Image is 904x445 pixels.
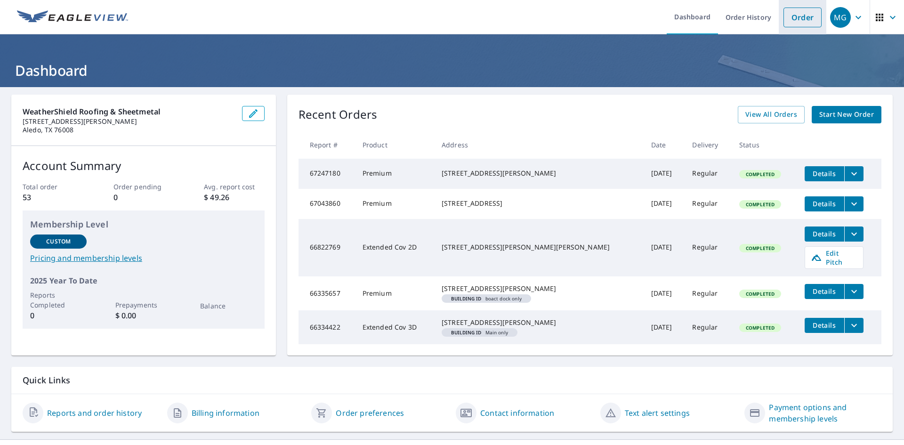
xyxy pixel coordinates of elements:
[805,166,844,181] button: detailsBtn-67247180
[192,407,259,419] a: Billing information
[115,310,172,321] p: $ 0.00
[442,243,636,252] div: [STREET_ADDRESS][PERSON_NAME][PERSON_NAME]
[844,196,864,211] button: filesDropdownBtn-67043860
[805,318,844,333] button: detailsBtn-66334422
[644,276,685,310] td: [DATE]
[23,106,234,117] p: WeatherShield Roofing & Sheetmetal
[685,159,732,189] td: Regular
[805,196,844,211] button: detailsBtn-67043860
[30,310,87,321] p: 0
[644,131,685,159] th: Date
[740,291,780,297] span: Completed
[23,126,234,134] p: Aledo, TX 76008
[844,318,864,333] button: filesDropdownBtn-66334422
[355,189,434,219] td: Premium
[17,10,128,24] img: EV Logo
[745,109,797,121] span: View All Orders
[844,284,864,299] button: filesDropdownBtn-66335657
[844,227,864,242] button: filesDropdownBtn-66822769
[451,330,482,335] em: Building ID
[23,374,881,386] p: Quick Links
[740,324,780,331] span: Completed
[810,321,839,330] span: Details
[830,7,851,28] div: MG
[355,159,434,189] td: Premium
[445,330,514,335] span: Main only
[740,201,780,208] span: Completed
[23,192,83,203] p: 53
[299,219,355,276] td: 66822769
[644,219,685,276] td: [DATE]
[442,169,636,178] div: [STREET_ADDRESS][PERSON_NAME]
[819,109,874,121] span: Start New Order
[355,276,434,310] td: Premium
[740,245,780,251] span: Completed
[204,192,264,203] p: $ 49.26
[783,8,822,27] a: Order
[204,182,264,192] p: Avg. report cost
[23,117,234,126] p: [STREET_ADDRESS][PERSON_NAME]
[805,227,844,242] button: detailsBtn-66822769
[805,284,844,299] button: detailsBtn-66335657
[30,275,257,286] p: 2025 Year To Date
[47,407,142,419] a: Reports and order history
[805,246,864,269] a: Edit Pitch
[685,219,732,276] td: Regular
[113,192,174,203] p: 0
[299,189,355,219] td: 67043860
[299,310,355,344] td: 66334422
[30,252,257,264] a: Pricing and membership levels
[811,249,857,267] span: Edit Pitch
[769,402,881,424] a: Payment options and membership levels
[442,199,636,208] div: [STREET_ADDRESS]
[810,169,839,178] span: Details
[685,310,732,344] td: Regular
[299,106,378,123] p: Recent Orders
[355,131,434,159] th: Product
[30,290,87,310] p: Reports Completed
[355,310,434,344] td: Extended Cov 3D
[299,131,355,159] th: Report #
[336,407,404,419] a: Order preferences
[644,310,685,344] td: [DATE]
[685,131,732,159] th: Delivery
[451,296,482,301] em: Building ID
[445,296,527,301] span: boact dock only
[625,407,690,419] a: Text alert settings
[740,171,780,178] span: Completed
[299,276,355,310] td: 66335657
[810,199,839,208] span: Details
[732,131,797,159] th: Status
[685,189,732,219] td: Regular
[355,219,434,276] td: Extended Cov 2D
[113,182,174,192] p: Order pending
[810,287,839,296] span: Details
[812,106,881,123] a: Start New Order
[30,218,257,231] p: Membership Level
[644,189,685,219] td: [DATE]
[46,237,71,246] p: Custom
[299,159,355,189] td: 67247180
[115,300,172,310] p: Prepayments
[23,157,265,174] p: Account Summary
[844,166,864,181] button: filesDropdownBtn-67247180
[200,301,257,311] p: Balance
[11,61,893,80] h1: Dashboard
[23,182,83,192] p: Total order
[442,284,636,293] div: [STREET_ADDRESS][PERSON_NAME]
[644,159,685,189] td: [DATE]
[480,407,554,419] a: Contact information
[685,276,732,310] td: Regular
[434,131,644,159] th: Address
[442,318,636,327] div: [STREET_ADDRESS][PERSON_NAME]
[738,106,805,123] a: View All Orders
[810,229,839,238] span: Details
